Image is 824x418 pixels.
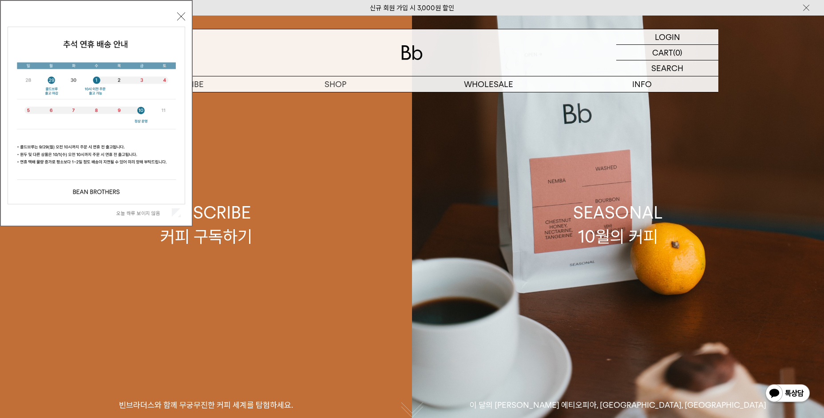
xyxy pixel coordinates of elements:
div: SEASONAL 10월의 커피 [573,201,663,248]
img: 5e4d662c6b1424087153c0055ceb1a13_140731.jpg [8,27,185,204]
p: INFO [565,76,718,92]
p: 이 달의 [PERSON_NAME] 에티오피아, [GEOGRAPHIC_DATA], [GEOGRAPHIC_DATA] [412,400,824,410]
p: CART [652,45,673,60]
p: (0) [673,45,682,60]
img: 로고 [401,45,423,60]
a: LOGIN [616,29,718,45]
div: SUBSCRIBE 커피 구독하기 [160,201,252,248]
button: 닫기 [177,12,185,20]
img: 카카오톡 채널 1:1 채팅 버튼 [765,383,811,405]
a: CART (0) [616,45,718,60]
p: WHOLESALE [412,76,565,92]
label: 오늘 하루 보이지 않음 [116,210,170,216]
a: SHOP [259,76,412,92]
p: LOGIN [655,29,680,44]
a: 신규 회원 가입 시 3,000원 할인 [370,4,454,12]
p: SEARCH [651,60,683,76]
